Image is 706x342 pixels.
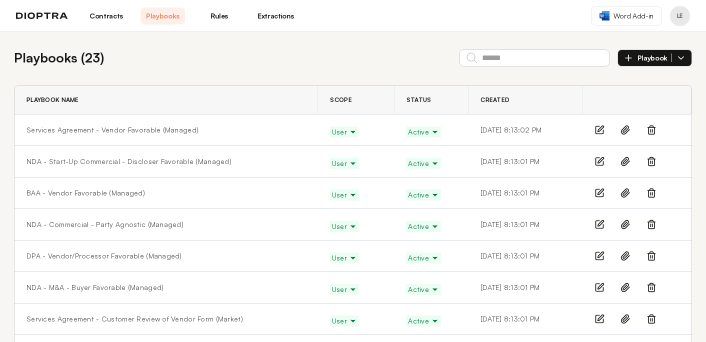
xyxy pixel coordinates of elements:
[406,189,441,200] button: Active
[332,316,357,326] span: User
[26,156,231,166] a: NDA - Start-Up Commercial - Discloser Favorable (Managed)
[670,6,690,26] button: Profile menu
[332,284,357,294] span: User
[26,96,79,104] span: Playbook Name
[408,190,439,200] span: Active
[332,253,357,263] span: User
[26,314,243,324] a: Services Agreement - Customer Review of Vendor Form (Market)
[408,253,439,263] span: Active
[406,221,441,232] button: Active
[14,48,104,67] h2: Playbooks ( 23 )
[480,96,509,104] span: Created
[330,315,359,326] button: User
[332,190,357,200] span: User
[408,221,439,231] span: Active
[330,252,359,263] button: User
[637,53,672,62] span: Playbook
[468,240,583,272] td: [DATE] 8:13:01 PM
[468,177,583,209] td: [DATE] 8:13:01 PM
[408,127,439,137] span: Active
[26,188,145,198] a: BAA - Vendor Favorable (Managed)
[26,125,198,135] a: Services Agreement - Vendor Favorable (Managed)
[468,114,583,146] td: [DATE] 8:13:02 PM
[468,272,583,303] td: [DATE] 8:13:01 PM
[406,96,431,104] span: Status
[408,284,439,294] span: Active
[468,209,583,240] td: [DATE] 8:13:01 PM
[330,96,351,104] span: Scope
[468,303,583,335] td: [DATE] 8:13:01 PM
[591,6,662,25] a: Word Add-in
[140,7,185,24] a: Playbooks
[26,251,182,261] a: DPA - Vendor/Processor Favorable (Managed)
[330,284,359,295] button: User
[406,252,441,263] button: Active
[330,189,359,200] button: User
[406,315,441,326] button: Active
[26,219,183,229] a: NDA - Commercial - Party Agnostic (Managed)
[330,126,359,137] button: User
[332,127,357,137] span: User
[330,221,359,232] button: User
[253,7,298,24] a: Extractions
[332,221,357,231] span: User
[613,11,653,21] span: Word Add-in
[84,7,128,24] a: Contracts
[16,12,68,19] img: logo
[406,126,441,137] button: Active
[197,7,241,24] a: Rules
[468,146,583,177] td: [DATE] 8:13:01 PM
[599,11,609,20] img: word
[617,49,692,66] button: Playbook
[406,158,441,169] button: Active
[332,158,357,168] span: User
[408,316,439,326] span: Active
[406,284,441,295] button: Active
[26,282,163,292] a: NDA - M&A - Buyer Favorable (Managed)
[330,158,359,169] button: User
[408,158,439,168] span: Active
